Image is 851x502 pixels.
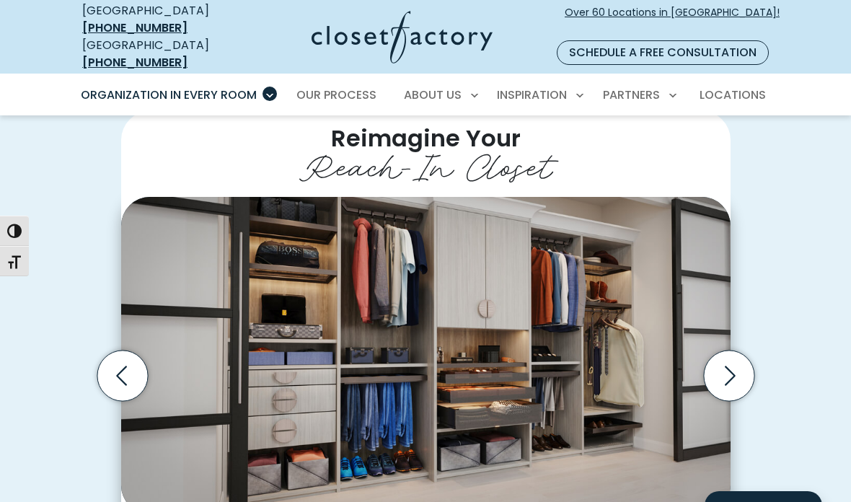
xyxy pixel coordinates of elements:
span: Partners [603,87,660,103]
a: Schedule a Free Consultation [557,40,769,65]
span: Over 60 Locations in [GEOGRAPHIC_DATA]! [565,5,780,35]
div: [GEOGRAPHIC_DATA] [82,2,239,37]
img: Closet Factory Logo [312,11,493,63]
a: [PHONE_NUMBER] [82,19,188,36]
span: Our Process [296,87,376,103]
nav: Primary Menu [71,75,780,115]
a: [PHONE_NUMBER] [82,54,188,71]
button: Previous slide [92,345,154,407]
span: Locations [700,87,766,103]
span: About Us [404,87,462,103]
span: Reach-In Closet [299,138,552,189]
button: Next slide [698,345,760,407]
div: [GEOGRAPHIC_DATA] [82,37,239,71]
span: Reimagine Your [331,122,521,154]
span: Organization in Every Room [81,87,257,103]
span: Inspiration [497,87,567,103]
